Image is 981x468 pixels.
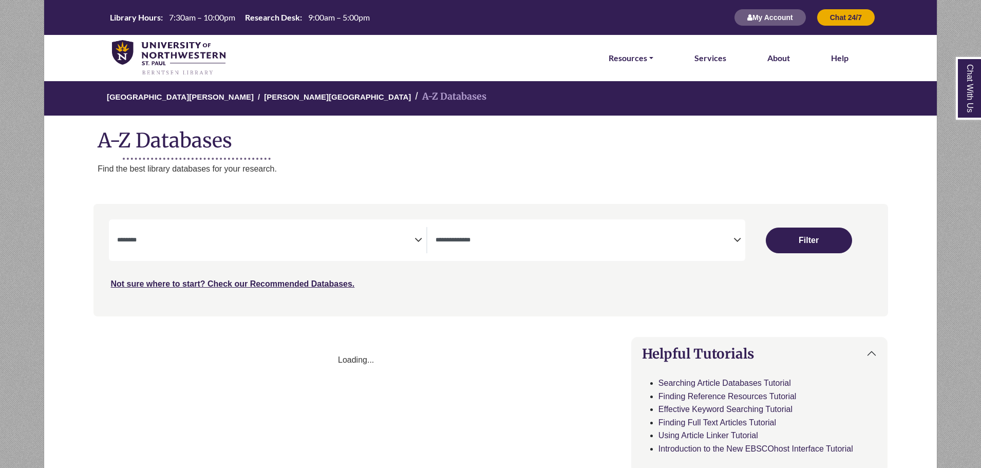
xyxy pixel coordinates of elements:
a: About [767,51,790,65]
a: Effective Keyword Searching Tutorial [658,405,793,414]
table: Hours Today [106,12,374,22]
th: Research Desk: [241,12,303,23]
button: Submit for Search Results [766,228,852,253]
button: Chat 24/7 [817,9,875,26]
button: Helpful Tutorials [632,338,888,370]
a: Help [831,51,848,65]
a: [GEOGRAPHIC_DATA][PERSON_NAME] [107,91,254,101]
nav: breadcrumb [44,80,937,116]
a: Introduction to the New EBSCOhost Interface Tutorial [658,444,853,453]
a: Finding Full Text Articles Tutorial [658,418,776,427]
a: Not sure where to start? Check our Recommended Databases. [111,279,355,288]
a: Services [694,51,726,65]
a: Chat 24/7 [817,13,875,22]
span: 9:00am – 5:00pm [308,12,370,22]
h1: A-Z Databases [44,121,937,152]
button: My Account [734,9,806,26]
li: A-Z Databases [411,89,486,104]
a: Resources [609,51,653,65]
a: Searching Article Databases Tutorial [658,379,791,387]
div: Loading... [93,353,619,367]
span: 7:30am – 10:00pm [169,12,235,22]
textarea: Filter [436,237,733,245]
a: My Account [734,13,806,22]
a: [PERSON_NAME][GEOGRAPHIC_DATA] [264,91,411,101]
textarea: Filter [117,237,415,245]
a: Finding Reference Resources Tutorial [658,392,797,401]
a: Hours Today [106,12,374,24]
p: Find the best library databases for your research. [98,162,937,176]
img: library_home [112,40,225,76]
nav: Search filters [93,204,888,316]
a: Using Article Linker Tutorial [658,431,758,440]
th: Library Hours: [106,12,163,23]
